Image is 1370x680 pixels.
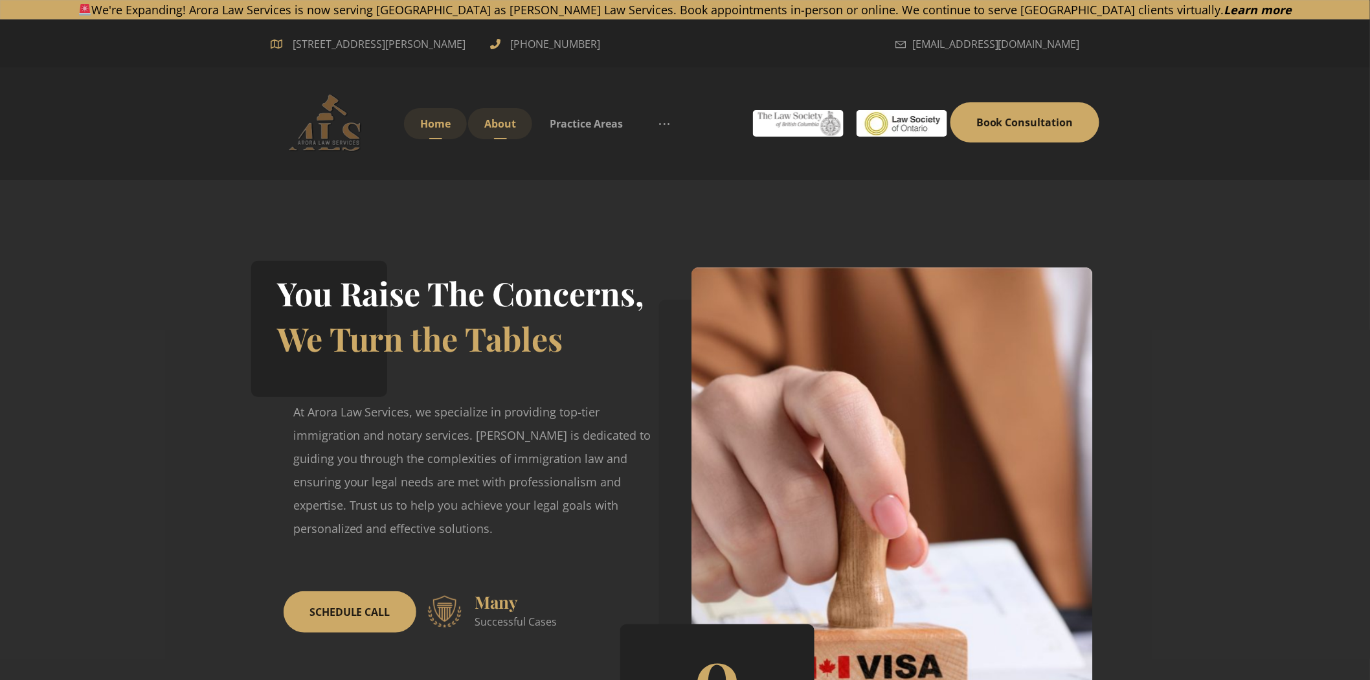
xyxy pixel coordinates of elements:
a: Home [404,108,467,139]
a: Learn more [1224,2,1292,17]
img: # [857,110,947,137]
p: At Arora Law Services, we specialize in providing top-tier immigration and notary services. [PERS... [293,400,662,540]
img: Arora Law Services [271,93,387,152]
img: 🚨 [79,4,91,16]
a: [PHONE_NUMBER] [490,36,603,50]
span: Home [420,117,451,131]
span: Successful Cases [475,615,557,629]
span: [EMAIL_ADDRESS][DOMAIN_NAME] [912,34,1080,54]
a: Practice Areas [533,108,639,139]
h2: You Raise The Concerns, [277,271,645,316]
a: More links [640,108,688,139]
span: About [484,117,516,131]
a: [STREET_ADDRESS][PERSON_NAME] [271,36,471,50]
span: [PHONE_NUMBER] [507,34,603,54]
span: [STREET_ADDRESS][PERSON_NAME] [287,34,471,54]
a: SCHEDULE CALL [284,591,416,633]
a: About [468,108,532,139]
a: Advocate (IN) | Barrister (CA) | Solicitor | Notary Public [271,93,387,152]
a: Book Consultation [950,102,1099,142]
span: We Turn the Tables [277,317,563,360]
span: Many [475,591,519,613]
span: Practice Areas [550,117,623,131]
p: We're Expanding! Arora Law Services is now serving [GEOGRAPHIC_DATA] as [PERSON_NAME] Law Service... [78,4,1292,16]
img: # [753,110,844,137]
span: Book Consultation [976,115,1073,130]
